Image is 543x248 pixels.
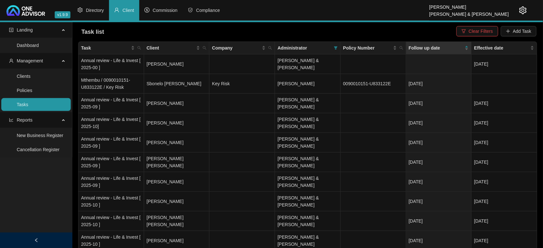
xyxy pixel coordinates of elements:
[406,74,472,94] td: [DATE]
[81,44,130,51] span: Task
[268,46,272,50] span: search
[406,152,472,172] td: [DATE]
[456,26,498,36] button: Clear Filters
[17,58,43,63] span: Management
[153,8,178,13] span: Commission
[144,192,210,211] td: [PERSON_NAME]
[406,133,472,152] td: [DATE]
[472,54,537,74] td: [DATE]
[513,28,531,35] span: Add Task
[17,43,39,48] a: Dashboard
[17,74,31,79] a: Clients
[144,172,210,192] td: [PERSON_NAME]
[278,215,319,227] span: [PERSON_NAME] & [PERSON_NAME]
[406,113,472,133] td: [DATE]
[78,211,144,231] td: Annual review - Life & Invest [ 2025-10 ]
[472,42,537,54] th: Effective date
[429,9,509,16] div: [PERSON_NAME] & [PERSON_NAME]
[278,97,319,109] span: [PERSON_NAME] & [PERSON_NAME]
[9,59,14,63] span: user
[406,94,472,113] td: [DATE]
[429,2,509,9] div: [PERSON_NAME]
[147,44,195,51] span: Client
[278,156,319,168] span: [PERSON_NAME] & [PERSON_NAME]
[17,133,63,138] a: New Business Register
[474,44,529,51] span: Effective date
[406,211,472,231] td: [DATE]
[144,211,210,231] td: [PERSON_NAME] [PERSON_NAME]
[9,28,14,32] span: profile
[78,74,144,94] td: Mthembu / 0090010151-U833122E / Key Risk
[267,43,273,53] span: search
[278,176,319,188] span: [PERSON_NAME] & [PERSON_NAME]
[278,136,319,149] span: [PERSON_NAME] & [PERSON_NAME]
[406,172,472,192] td: [DATE]
[9,118,14,122] span: line-chart
[78,42,144,54] th: Task
[123,8,134,13] span: Client
[400,46,403,50] span: search
[78,54,144,74] td: Annual review - Life & Invest [ 2025-00 ]
[17,117,32,123] span: Reports
[17,102,28,107] a: Tasks
[78,172,144,192] td: Annual review - Life & Invest [ 2025-09 ]
[17,88,32,93] a: Policies
[278,44,331,51] span: Administrator
[472,94,537,113] td: [DATE]
[137,46,141,50] span: search
[136,43,143,53] span: search
[78,192,144,211] td: Annual review - Life & Invest [ 2025-10 ]
[55,11,70,18] span: v1.9.9
[78,152,144,172] td: Annual review - Life & Invest [ 2025-09 ]
[144,133,210,152] td: [PERSON_NAME]
[472,133,537,152] td: [DATE]
[78,113,144,133] td: Annual review - Life & Invest [ 2025-10]
[343,44,392,51] span: Policy Number
[278,117,319,129] span: [PERSON_NAME] & [PERSON_NAME]
[212,44,261,51] span: Company
[188,7,193,13] span: safety
[17,147,60,152] a: Cancellation Register
[144,54,210,74] td: [PERSON_NAME]
[78,133,144,152] td: Annual review - Life & Invest [ 2025-09 ]
[86,8,104,13] span: Directory
[333,43,339,53] span: filter
[472,113,537,133] td: [DATE]
[501,26,537,36] button: Add Task
[472,152,537,172] td: [DATE]
[17,27,33,32] span: Landing
[201,43,208,53] span: search
[278,58,319,70] span: [PERSON_NAME] & [PERSON_NAME]
[341,42,406,54] th: Policy Number
[334,46,338,50] span: filter
[472,211,537,231] td: [DATE]
[6,5,45,16] img: 2df55531c6924b55f21c4cf5d4484680-logo-light.svg
[472,172,537,192] td: [DATE]
[144,94,210,113] td: [PERSON_NAME]
[144,152,210,172] td: [PERSON_NAME] [PERSON_NAME]
[278,81,315,86] span: [PERSON_NAME]
[341,74,406,94] td: 0090010151-U833122E
[114,7,119,13] span: user
[203,46,207,50] span: search
[398,43,405,53] span: search
[409,44,464,51] span: Follow up date
[144,74,210,94] td: Sbonelo [PERSON_NAME]
[209,42,275,54] th: Company
[469,28,493,35] span: Clear Filters
[519,6,527,14] span: setting
[406,192,472,211] td: [DATE]
[144,42,210,54] th: Client
[506,29,511,33] span: plus
[278,195,319,207] span: [PERSON_NAME] & [PERSON_NAME]
[78,94,144,113] td: Annual review - Life & Invest [ 2025-09 ]
[196,8,220,13] span: Compliance
[144,113,210,133] td: [PERSON_NAME]
[462,29,466,33] span: filter
[209,74,275,94] td: Key Risk
[144,7,150,13] span: dollar
[34,238,39,243] span: left
[278,234,319,247] span: [PERSON_NAME] & [PERSON_NAME]
[472,192,537,211] td: [DATE]
[81,29,104,35] span: Task list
